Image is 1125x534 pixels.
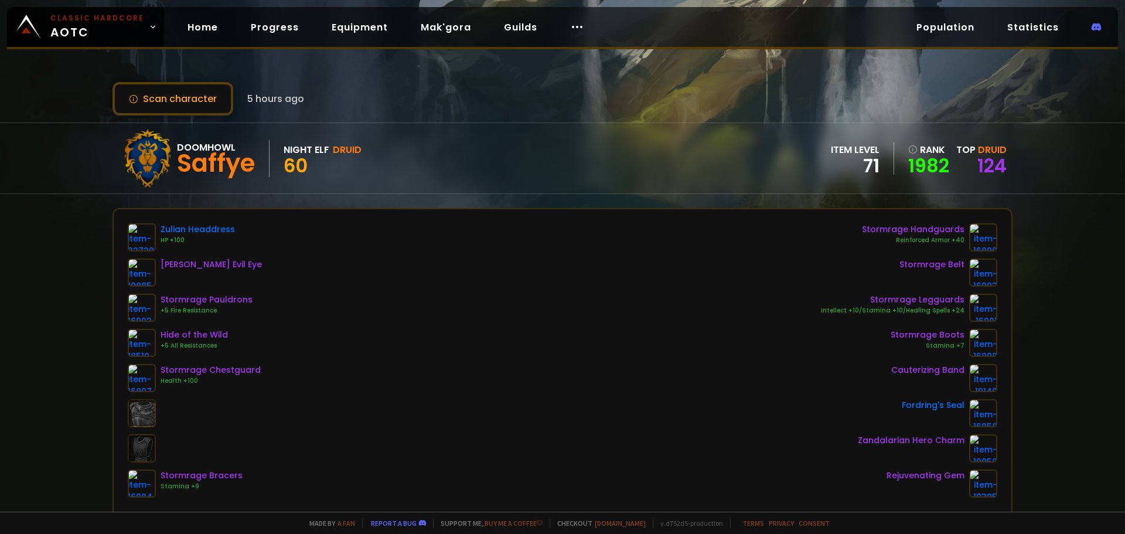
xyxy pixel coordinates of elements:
img: item-16903 [969,259,997,287]
div: Druid [333,142,362,157]
div: rank [908,142,949,157]
div: Stormrage Handguards [862,223,964,236]
img: item-22720 [128,223,156,251]
div: Intellect +10/Stamina +10/Healing Spells +24 [821,306,964,315]
a: [DOMAIN_NAME] [595,519,646,528]
div: Stormrage Bracers [161,470,243,482]
img: item-16901 [969,294,997,322]
a: 124 [977,152,1007,179]
a: Statistics [998,15,1068,39]
div: item level [831,142,879,157]
div: Stormrage Boots [891,329,964,341]
img: item-16897 [128,364,156,392]
img: item-19140 [969,364,997,392]
a: Equipment [322,15,397,39]
span: 60 [284,152,308,179]
a: Consent [799,519,830,528]
div: Doomhowl [177,140,255,155]
button: Scan character [112,82,233,115]
span: 5 hours ago [247,91,304,106]
div: Top [956,142,1007,157]
div: Night Elf [284,142,329,157]
span: Checkout [550,519,646,528]
div: Cauterizing Band [891,364,964,376]
img: item-16058 [969,399,997,427]
a: Guilds [495,15,547,39]
img: item-19885 [128,259,156,287]
div: Health +100 [161,376,261,386]
div: Stormrage Legguards [821,294,964,306]
div: 71 [831,157,879,175]
div: [PERSON_NAME] Evil Eye [161,259,262,271]
a: 1982 [908,157,949,175]
a: a fan [337,519,355,528]
span: Support me, [433,519,543,528]
div: Reinforced Armor +40 [862,236,964,245]
small: Classic Hardcore [50,13,144,23]
a: Classic HardcoreAOTC [7,7,164,47]
div: Stamina +9 [161,482,243,491]
img: item-18510 [128,329,156,357]
div: Stamina +7 [891,341,964,351]
span: v. d752d5 - production [653,519,723,528]
div: Zulian Headdress [161,223,235,236]
div: Stormrage Chestguard [161,364,261,376]
a: Privacy [769,519,794,528]
img: item-19395 [969,470,997,498]
a: Population [907,15,984,39]
span: Made by [302,519,355,528]
a: Progress [241,15,308,39]
div: Stormrage Belt [899,259,964,271]
img: item-16898 [969,329,997,357]
a: Mak'gora [411,15,480,39]
span: AOTC [50,13,144,41]
a: Buy me a coffee [485,519,543,528]
div: +5 All Resistances [161,341,228,351]
img: item-16902 [128,294,156,322]
a: Report a bug [371,519,417,528]
img: item-19950 [969,434,997,462]
img: item-16904 [128,470,156,498]
div: Saffye [177,155,255,172]
div: Zandalarian Hero Charm [858,434,964,447]
img: item-16899 [969,223,997,251]
div: Rejuvenating Gem [887,470,964,482]
a: Terms [742,519,764,528]
div: Stormrage Pauldrons [161,294,253,306]
div: +5 Fire Resistance [161,306,253,315]
a: Home [178,15,227,39]
div: Hide of the Wild [161,329,228,341]
div: Fordring's Seal [902,399,964,411]
div: HP +100 [161,236,235,245]
span: Druid [978,143,1007,157]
